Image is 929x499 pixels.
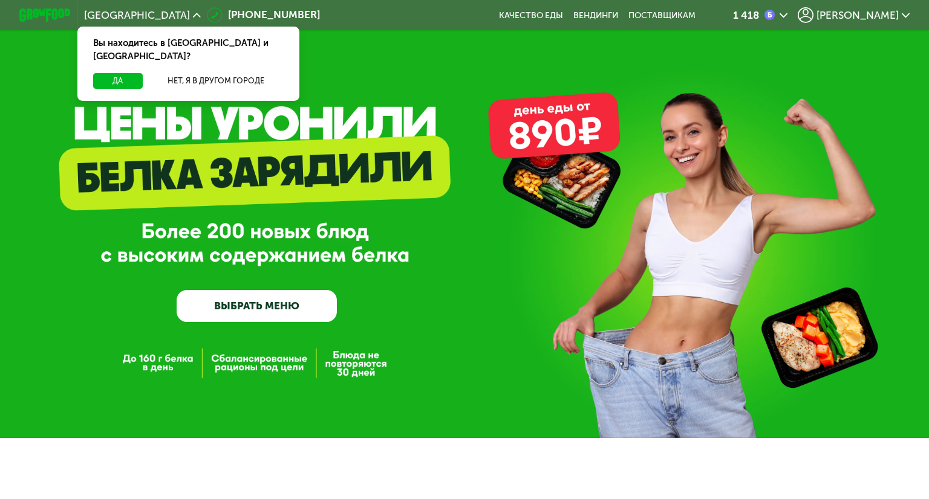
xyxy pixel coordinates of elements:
a: Качество еды [499,10,563,21]
a: Вендинги [573,10,618,21]
span: [GEOGRAPHIC_DATA] [84,10,190,21]
span: [PERSON_NAME] [817,10,899,21]
div: Вы находитесь в [GEOGRAPHIC_DATA] и [GEOGRAPHIC_DATA]? [77,27,299,73]
a: [PHONE_NUMBER] [207,7,319,23]
div: поставщикам [628,10,696,21]
div: 1 418 [733,10,759,21]
button: Нет, я в другом городе [148,73,284,89]
a: ВЫБРАТЬ МЕНЮ [177,290,337,322]
button: Да [93,73,143,89]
